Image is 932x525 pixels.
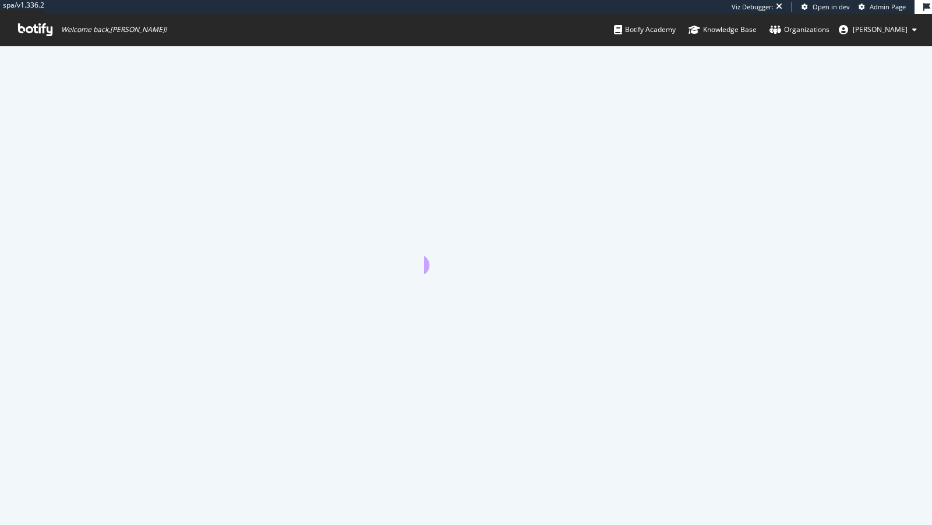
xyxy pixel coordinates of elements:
span: connor [853,24,908,34]
div: Botify Academy [614,24,676,36]
div: Viz Debugger: [732,2,774,12]
span: Welcome back, [PERSON_NAME] ! [61,25,167,34]
div: Organizations [769,24,829,36]
a: Admin Page [859,2,906,12]
a: Open in dev [802,2,850,12]
a: Organizations [769,14,829,45]
span: Admin Page [870,2,906,11]
span: Open in dev [813,2,850,11]
a: Botify Academy [614,14,676,45]
button: [PERSON_NAME] [829,20,926,39]
div: Knowledge Base [689,24,757,36]
a: Knowledge Base [689,14,757,45]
